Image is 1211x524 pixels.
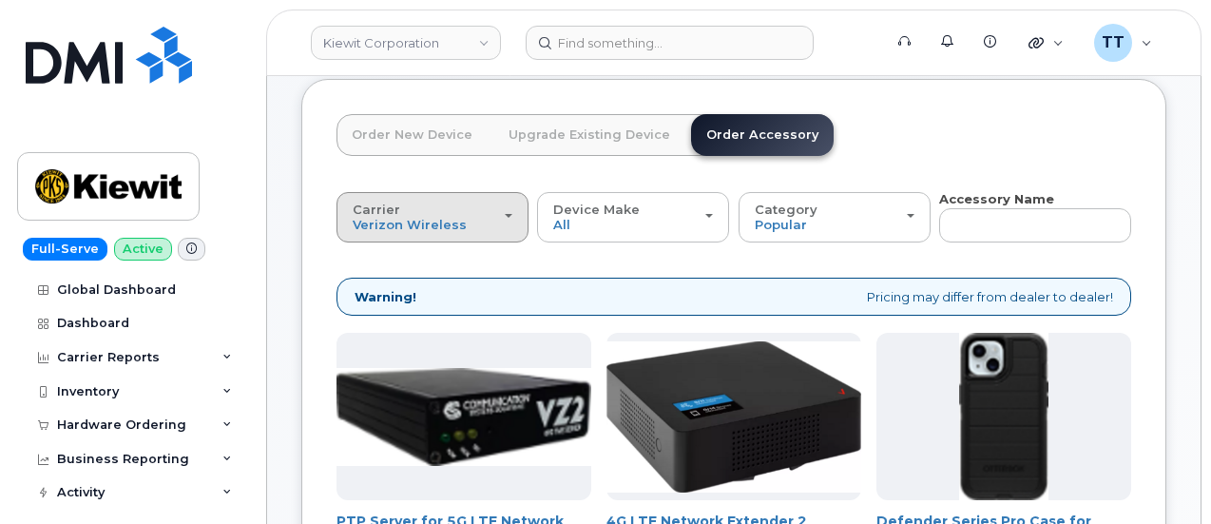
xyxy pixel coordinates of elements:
iframe: Messenger Launcher [1128,441,1197,510]
span: Device Make [553,202,640,217]
button: Device Make All [537,192,729,242]
button: Category Popular [739,192,931,242]
img: 4glte_extender.png [606,341,861,492]
input: Find something... [526,26,814,60]
span: Category [755,202,817,217]
a: Upgrade Existing Device [493,114,685,156]
span: Verizon Wireless [353,217,467,232]
span: All [553,217,570,232]
img: Casa_Sysem.png [336,368,591,465]
strong: Warning! [355,288,416,306]
div: Pricing may differ from dealer to dealer! [336,278,1131,317]
strong: Accessory Name [939,191,1054,206]
span: TT [1102,31,1124,54]
span: Carrier [353,202,400,217]
a: Kiewit Corporation [311,26,501,60]
a: Order Accessory [691,114,834,156]
div: Quicklinks [1015,24,1077,62]
span: Popular [755,217,807,232]
button: Carrier Verizon Wireless [336,192,529,242]
img: defenderiphone14.png [959,333,1048,500]
a: Order New Device [336,114,488,156]
div: Travis Tedesco [1081,24,1165,62]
